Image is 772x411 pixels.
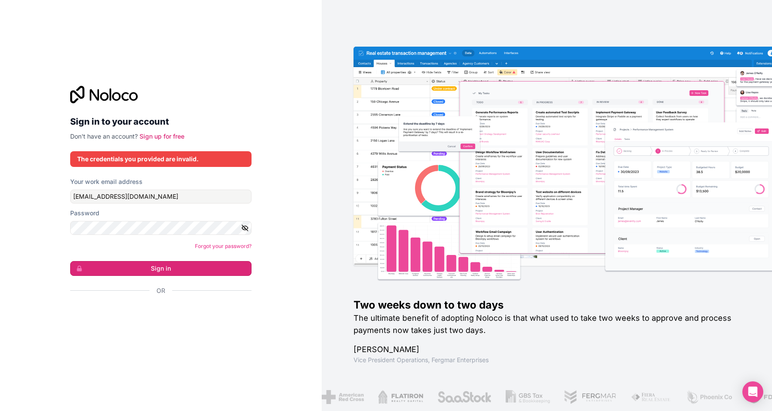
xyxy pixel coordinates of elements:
div: Open Intercom Messenger [742,381,763,402]
img: /assets/gbstax-C-GtDUiK.png [490,390,534,404]
img: /assets/saastock-C6Zbiodz.png [421,390,476,404]
input: Password [70,221,252,235]
div: The credentials you provided are invalid. [77,155,245,163]
span: Don't have an account? [70,132,138,140]
h1: Two weeks down to two days [354,298,744,312]
img: /assets/fiera-fwj2N5v4.png [615,390,656,404]
img: /assets/phoenix-BREaitsQ.png [670,390,717,404]
span: Or [156,286,165,295]
img: /assets/american-red-cross-BAupjrZR.png [306,390,348,404]
label: Password [70,209,99,217]
img: /assets/flatiron-C8eUkumj.png [362,390,407,404]
h2: The ultimate benefit of adopting Noloco is that what used to take two weeks to approve and proces... [354,312,744,336]
img: /assets/fergmar-CudnrXN5.png [548,390,601,404]
label: Your work email address [70,177,143,186]
a: Forgot your password? [195,243,252,249]
button: Sign in [70,261,252,276]
h2: Sign in to your account [70,114,252,129]
input: Email address [70,190,252,204]
a: Sign up for free [139,132,184,140]
h1: [PERSON_NAME] [354,343,744,356]
iframe: Bouton "Se connecter avec Google" [66,305,249,324]
h1: Vice President Operations , Fergmar Enterprises [354,356,744,364]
